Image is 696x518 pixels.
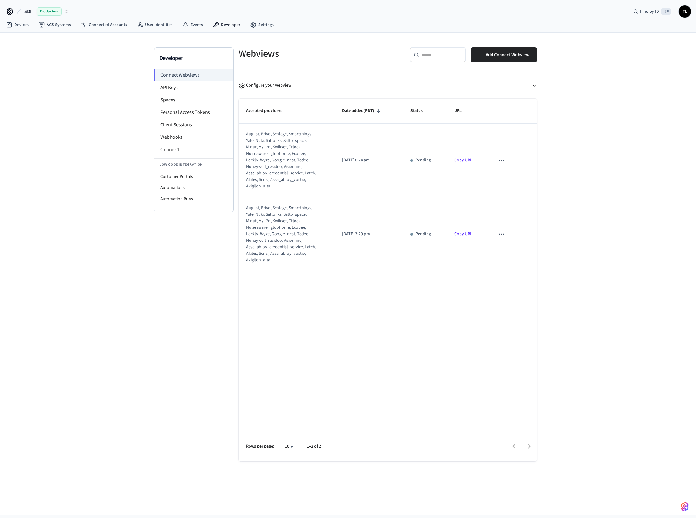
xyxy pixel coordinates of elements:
[208,19,245,30] a: Developer
[661,8,671,15] span: ⌘ K
[342,231,396,237] p: [DATE] 3:29 pm
[132,19,177,30] a: User Identities
[486,51,529,59] span: Add Connect Webview
[34,19,76,30] a: ACS Systems
[454,157,472,163] a: Copy URL
[307,443,321,450] p: 1–2 of 2
[159,54,228,63] h3: Developer
[640,8,659,15] span: Find by ID
[245,19,279,30] a: Settings
[154,119,233,131] li: Client Sessions
[154,131,233,143] li: Webhooks
[239,47,384,60] h5: Webviews
[342,157,396,164] p: [DATE] 8:24 am
[154,69,233,81] li: Connect Webviews
[454,231,472,237] a: Copy URL
[282,442,297,451] div: 10
[681,502,689,512] img: SeamLogoGradient.69752ec5.svg
[246,205,319,264] div: august, brivo, schlage, smartthings, yale, nuki, salto_ks, salto_space, minut, my_2n, kwikset, tt...
[246,106,290,116] span: Accepted providers
[154,106,233,119] li: Personal Access Tokens
[239,99,537,271] table: sticky table
[679,5,691,18] button: TL
[154,193,233,205] li: Automation Runs
[454,106,470,116] span: URL
[415,157,431,164] p: Pending
[628,6,676,17] div: Find by ID⌘ K
[76,19,132,30] a: Connected Accounts
[154,81,233,94] li: API Keys
[342,106,382,116] span: Date added(PDT)
[24,8,32,15] span: SDI
[1,19,34,30] a: Devices
[154,182,233,193] li: Automations
[679,6,690,17] span: TL
[415,231,431,237] p: Pending
[471,47,537,62] button: Add Connect Webview
[246,443,274,450] p: Rows per page:
[246,131,319,190] div: august, brivo, schlage, smartthings, yale, nuki, salto_ks, salto_space, minut, my_2n, kwikset, tt...
[239,77,537,94] button: Configure your webview
[154,143,233,156] li: Online CLI
[37,7,62,16] span: Production
[239,82,291,89] div: Configure your webview
[154,171,233,182] li: Customer Portals
[154,158,233,171] li: Low Code Integration
[177,19,208,30] a: Events
[410,106,431,116] span: Status
[154,94,233,106] li: Spaces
